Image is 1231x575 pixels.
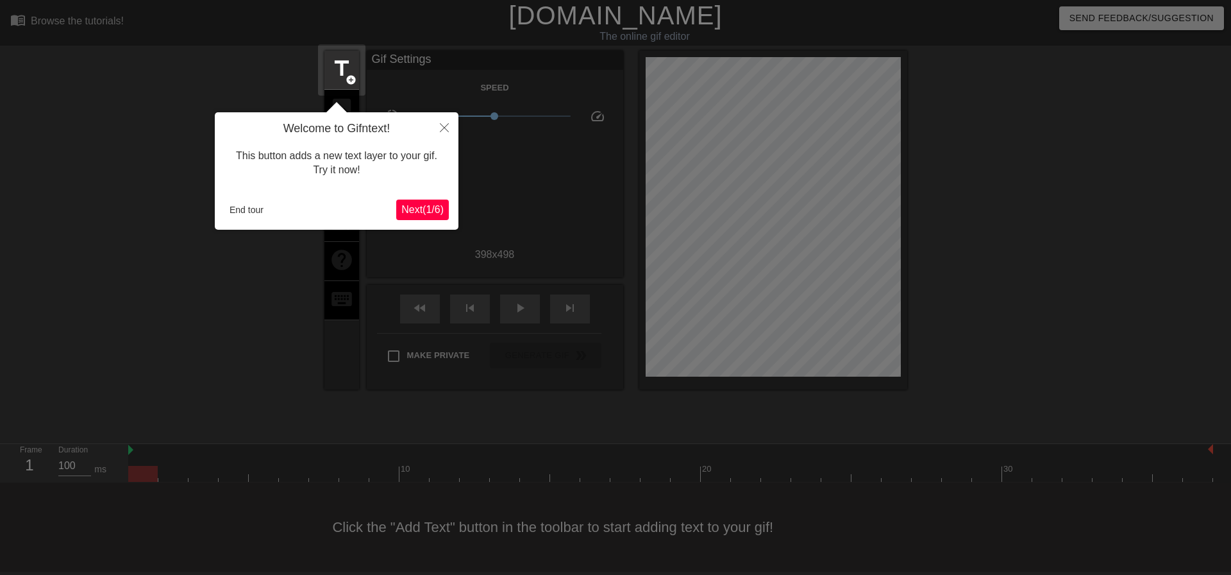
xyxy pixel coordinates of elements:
[224,200,269,219] button: End tour
[396,200,449,220] button: Next
[224,122,449,136] h4: Welcome to Gifntext!
[430,112,458,142] button: Close
[224,136,449,191] div: This button adds a new text layer to your gif. Try it now!
[401,204,444,215] span: Next ( 1 / 6 )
